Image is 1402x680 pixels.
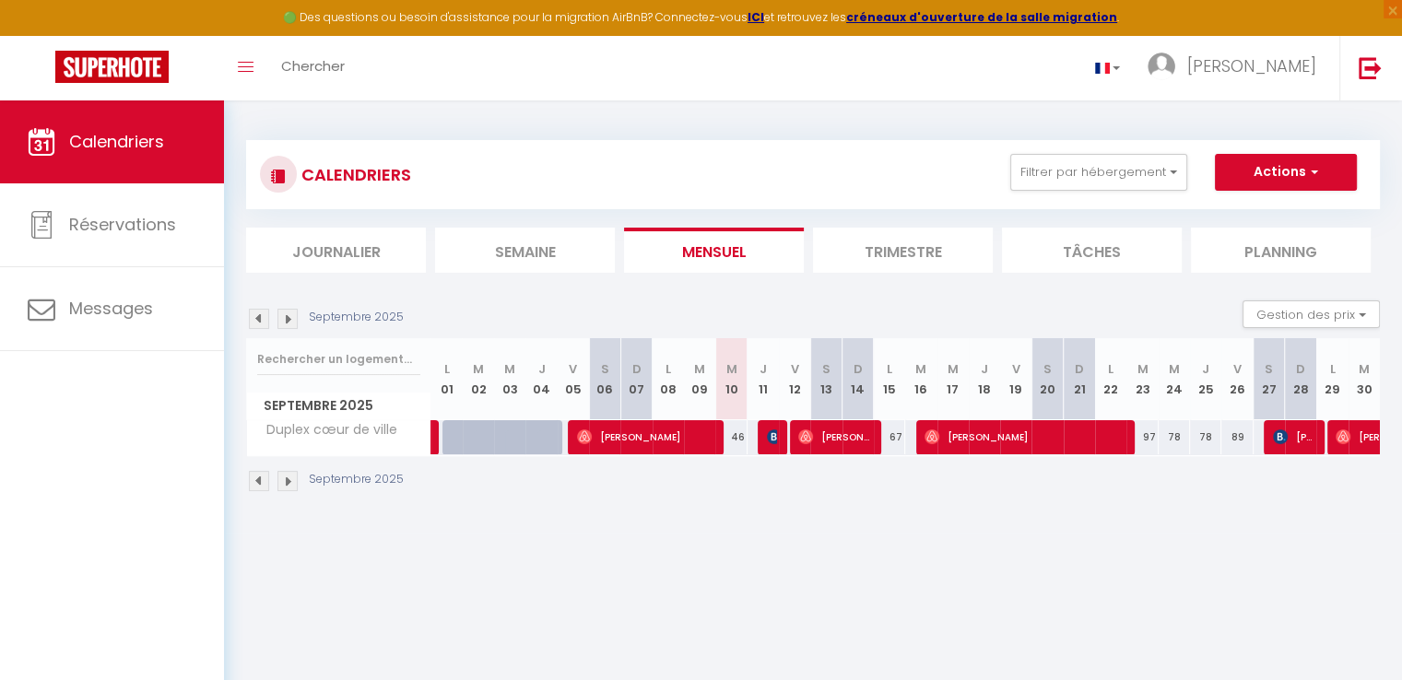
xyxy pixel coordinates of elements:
li: Journalier [246,228,426,273]
th: 11 [748,338,779,420]
abbr: M [948,360,959,378]
th: 07 [620,338,652,420]
abbr: V [1233,360,1242,378]
th: 27 [1254,338,1285,420]
abbr: M [1359,360,1370,378]
span: [PERSON_NAME] [798,419,871,454]
span: [PERSON_NAME] [1273,419,1314,454]
button: Gestion des prix [1243,300,1380,328]
abbr: L [444,360,450,378]
th: 14 [842,338,874,420]
abbr: V [791,360,799,378]
th: 19 [1000,338,1031,420]
abbr: L [887,360,892,378]
abbr: M [504,360,515,378]
span: Septembre 2025 [247,393,430,419]
th: 17 [937,338,969,420]
th: 03 [494,338,525,420]
abbr: M [694,360,705,378]
abbr: M [725,360,736,378]
th: 15 [874,338,905,420]
span: Chercher [281,56,345,76]
abbr: L [1108,360,1113,378]
button: Filtrer par hébergement [1010,154,1187,191]
th: 16 [905,338,937,420]
input: Rechercher un logement... [257,343,420,376]
abbr: S [601,360,609,378]
abbr: D [632,360,642,378]
th: 23 [1126,338,1158,420]
abbr: V [1012,360,1020,378]
div: 78 [1190,420,1221,454]
span: [PERSON_NAME] [925,419,1123,454]
span: Duplex cœur de ville [250,420,402,440]
abbr: L [666,360,671,378]
li: Planning [1191,228,1371,273]
li: Trimestre [813,228,993,273]
abbr: M [915,360,926,378]
a: créneaux d'ouverture de la salle migration [846,9,1117,25]
p: Septembre 2025 [309,309,404,326]
th: 28 [1285,338,1316,420]
abbr: S [1043,360,1052,378]
a: ICI [748,9,764,25]
th: 18 [969,338,1000,420]
th: 26 [1221,338,1253,420]
span: Calendriers [69,130,164,153]
abbr: J [538,360,546,378]
th: 01 [431,338,463,420]
div: 78 [1159,420,1190,454]
th: 20 [1031,338,1063,420]
abbr: L [1329,360,1335,378]
th: 30 [1349,338,1380,420]
abbr: J [1202,360,1209,378]
div: 46 [715,420,747,454]
img: ... [1148,53,1175,80]
th: 29 [1316,338,1348,420]
abbr: M [1169,360,1180,378]
div: 89 [1221,420,1253,454]
span: [PERSON_NAME] [1187,54,1316,77]
abbr: D [1075,360,1084,378]
span: [PERSON_NAME] [577,419,713,454]
li: Tâches [1002,228,1182,273]
a: ... [PERSON_NAME] [1134,36,1339,100]
li: Semaine [435,228,615,273]
abbr: M [1137,360,1149,378]
th: 05 [558,338,589,420]
div: 67 [874,420,905,454]
abbr: S [822,360,831,378]
th: 08 [653,338,684,420]
abbr: V [569,360,577,378]
img: logout [1359,56,1382,79]
span: [PERSON_NAME] [767,419,777,454]
th: 10 [715,338,747,420]
a: Chercher [267,36,359,100]
th: 24 [1159,338,1190,420]
abbr: D [854,360,863,378]
th: 21 [1064,338,1095,420]
h3: CALENDRIERS [297,154,411,195]
abbr: J [981,360,988,378]
abbr: M [473,360,484,378]
th: 02 [463,338,494,420]
button: Ouvrir le widget de chat LiveChat [15,7,70,63]
button: Actions [1215,154,1357,191]
th: 06 [589,338,620,420]
p: Septembre 2025 [309,471,404,488]
abbr: S [1265,360,1273,378]
span: Réservations [69,213,176,236]
li: Mensuel [624,228,804,273]
th: 13 [810,338,842,420]
abbr: D [1296,360,1305,378]
th: 04 [525,338,557,420]
div: 97 [1126,420,1158,454]
span: Messages [69,297,153,320]
th: 09 [684,338,715,420]
img: Super Booking [55,51,169,83]
th: 22 [1095,338,1126,420]
th: 12 [779,338,810,420]
abbr: J [760,360,767,378]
